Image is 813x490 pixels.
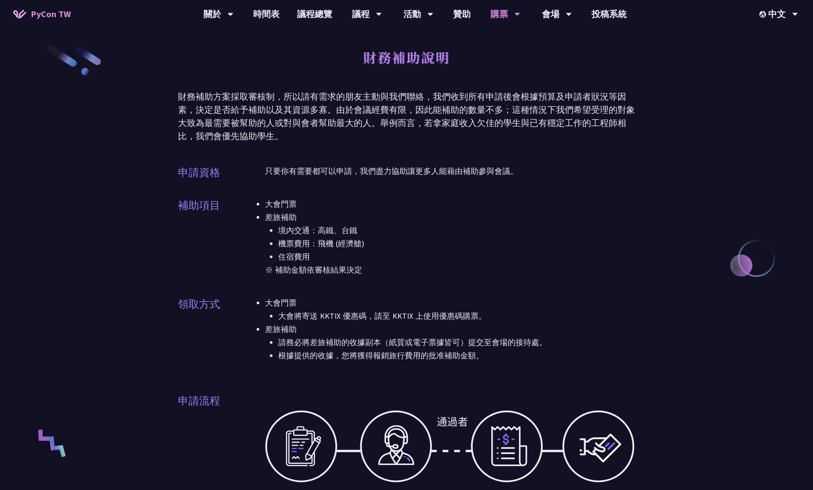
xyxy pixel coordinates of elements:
[265,296,635,323] li: 大會門票
[278,310,635,323] li: 大會將寄送 KKTIX 優惠碼，請至 KKTIX 上使用優惠碼購票。
[178,198,220,213] p: 補助項目
[363,44,450,70] h1: 財務補助說明
[178,90,635,143] div: 財務補助方案採取審核制，所以請有需求的朋友主動與我們聯絡，我們收到所有申請後會根據預算及申請者狀況等因素，決定是否給予補助以及其資源多寡。由於會議經費有限，因此能補助的數量不多；這種情況下我們希...
[265,263,635,277] p: ※ 補助金額依審核結果決定
[278,336,635,349] li: 請務必將差旅補助的收據副本（紙質或電子票據皆可）提交至會場的接待處。
[265,198,635,211] li: 大會門票
[278,224,635,237] li: 境內交通：高鐵、台鐵
[265,165,635,178] p: 只要你有需要都可以申請，我們盡力協助讓更多人能藉由補助參與會議。
[265,211,635,263] li: 差旅補助
[759,11,768,18] img: Locale Icon
[278,349,635,362] li: 根據提供的收據，您將獲得報銷旅行費用的批准補助金額。
[4,3,80,25] a: PyCon TW
[265,323,635,362] li: 差旅補助
[31,7,71,21] span: PyCon TW
[178,296,220,312] p: 領取方式
[178,393,220,409] p: 申請流程
[178,165,220,180] p: 申請資格
[278,250,635,263] li: 住宿費用
[278,237,635,250] li: 機票費用：飛機 (經濟艙)
[13,10,26,18] img: Home icon of PyCon TW 2025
